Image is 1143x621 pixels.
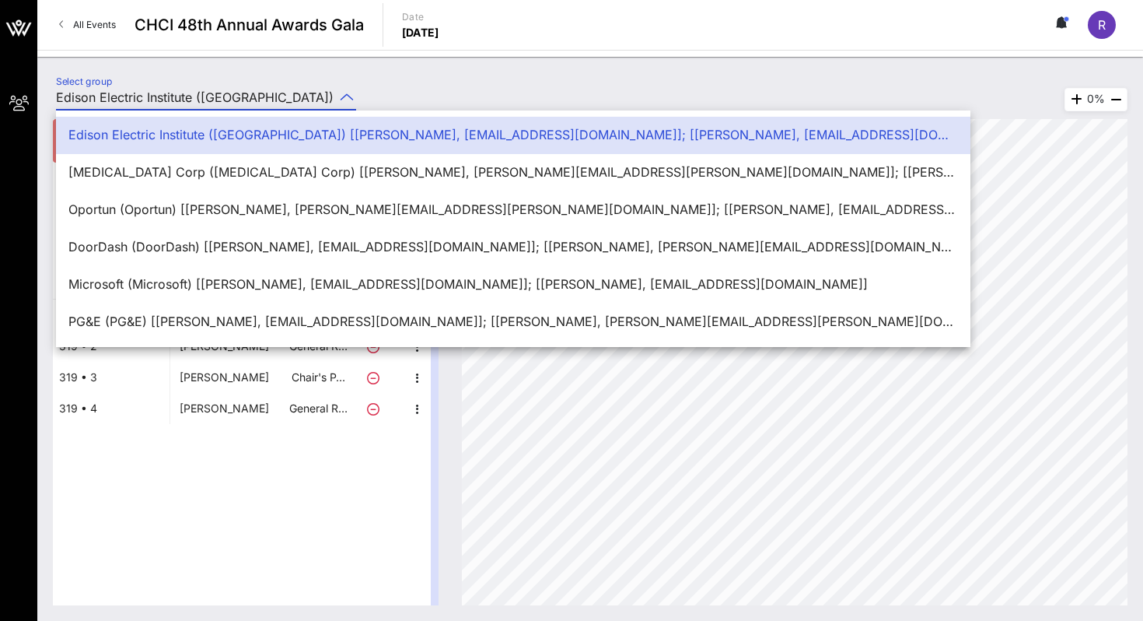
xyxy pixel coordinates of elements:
div: Oportun (Oportun) [[PERSON_NAME], [PERSON_NAME][EMAIL_ADDRESS][PERSON_NAME][DOMAIN_NAME]]; [[PERS... [68,202,958,217]
div: Microsoft (Microsoft) [[PERSON_NAME], [EMAIL_ADDRESS][DOMAIN_NAME]]; [[PERSON_NAME], [EMAIL_ADDRE... [68,277,958,292]
div: Chelsea Cruz [180,393,269,424]
span: All Events [73,19,116,30]
div: PG&E (PG&E) [[PERSON_NAME], [EMAIL_ADDRESS][DOMAIN_NAME]]; [[PERSON_NAME], [PERSON_NAME][EMAIL_AD... [68,314,958,329]
div: DoorDash (DoorDash) [[PERSON_NAME], [EMAIL_ADDRESS][DOMAIN_NAME]]; [[PERSON_NAME], [PERSON_NAME][... [68,240,958,254]
div: 319 • 2 [53,331,170,362]
div: [MEDICAL_DATA] Corp ([MEDICAL_DATA] Corp) [[PERSON_NAME], [PERSON_NAME][EMAIL_ADDRESS][PERSON_NAM... [68,165,958,180]
p: [DATE] [402,25,439,40]
div: 319 • 1 [53,300,170,331]
span: CHCI 48th Annual Awards Gala [135,13,364,37]
p: General R… [287,393,349,424]
label: Select group [56,75,112,87]
div: 319 • 3 [53,362,170,393]
span: R [1098,17,1106,33]
div: 319 • 4 [53,393,170,424]
p: Chair's P… [287,362,349,393]
div: R [1088,11,1116,39]
span: Table, Seat [53,277,170,293]
div: 0% [1064,88,1127,111]
div: David L. Botello [180,362,269,393]
p: Date [402,9,439,25]
a: All Events [50,12,125,37]
div: Edison Electric Institute ([GEOGRAPHIC_DATA]) [[PERSON_NAME], [EMAIL_ADDRESS][DOMAIN_NAME]]; [[PE... [68,128,958,142]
